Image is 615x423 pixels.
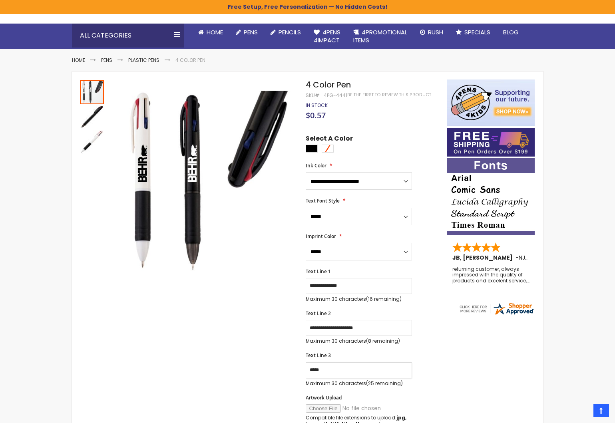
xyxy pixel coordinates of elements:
[366,380,403,387] span: (25 remaining)
[128,57,159,64] a: Plastic Pens
[80,130,104,154] img: 4 Color Pen
[503,28,519,36] span: Blog
[279,28,301,36] span: Pencils
[452,254,515,262] span: JB, [PERSON_NAME]
[80,105,104,129] img: 4 Color Pen
[306,102,328,109] span: In stock
[447,128,535,157] img: Free shipping on orders over $199
[264,24,307,41] a: Pencils
[306,102,328,109] div: Availability
[450,24,497,41] a: Specials
[306,162,326,169] span: Ink Color
[366,338,400,344] span: (8 remaining)
[306,197,340,204] span: Text Font Style
[306,310,331,317] span: Text Line 2
[244,28,258,36] span: Pens
[207,28,223,36] span: Home
[593,404,609,417] a: Top
[80,104,105,129] div: 4 Color Pen
[306,79,351,90] span: 4 Color Pen
[80,79,105,104] div: 4 Color Pen
[306,268,331,275] span: Text Line 1
[306,394,342,401] span: Artwork Upload
[72,24,184,48] div: All Categories
[80,129,104,154] div: 4 Color Pen
[306,380,412,387] p: Maximum 30 characters
[306,352,331,359] span: Text Line 3
[347,24,414,50] a: 4PROMOTIONALITEMS
[192,24,229,41] a: Home
[366,296,402,302] span: (16 remaining)
[307,24,347,50] a: 4Pens4impact
[515,254,585,262] span: - ,
[306,110,326,121] span: $0.57
[314,28,340,44] span: 4Pens 4impact
[306,92,320,99] strong: SKU
[464,28,490,36] span: Specials
[101,57,112,64] a: Pens
[519,254,529,262] span: NJ
[447,79,535,126] img: 4pens 4 kids
[458,311,535,318] a: 4pens.com certificate URL
[306,338,412,344] p: Maximum 30 characters
[306,134,353,145] span: Select A Color
[229,24,264,41] a: Pens
[458,302,535,316] img: 4pens.com widget logo
[353,28,407,44] span: 4PROMOTIONAL ITEMS
[447,158,535,235] img: font-personalization-examples
[306,145,318,153] div: Black
[497,24,525,41] a: Blog
[306,233,336,240] span: Imprint Color
[452,266,530,284] div: returning customer, always impressed with the quality of products and excelent service, will retu...
[72,57,85,64] a: Home
[112,91,295,274] img: 4 Color Pen
[428,28,443,36] span: Rush
[347,92,431,98] a: Be the first to review this product
[175,57,205,64] li: 4 Color Pen
[324,92,347,99] div: 4PG-4441
[414,24,450,41] a: Rush
[306,296,412,302] p: Maximum 30 characters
